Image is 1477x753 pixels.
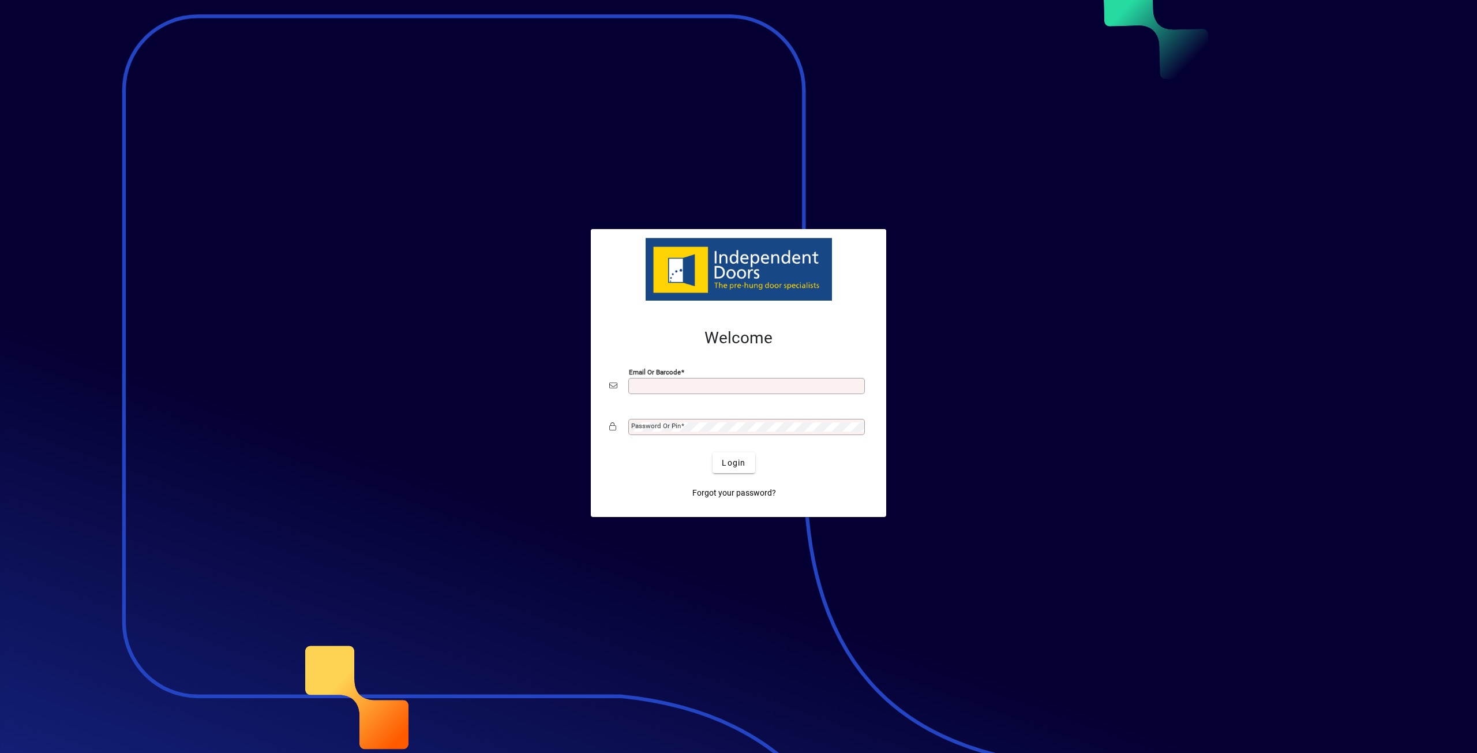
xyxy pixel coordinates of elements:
span: Forgot your password? [692,487,776,499]
mat-label: Email or Barcode [629,368,681,376]
span: Login [722,457,745,469]
a: Forgot your password? [688,482,781,503]
mat-label: Password or Pin [631,422,681,430]
button: Login [713,452,755,473]
h2: Welcome [609,328,868,348]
